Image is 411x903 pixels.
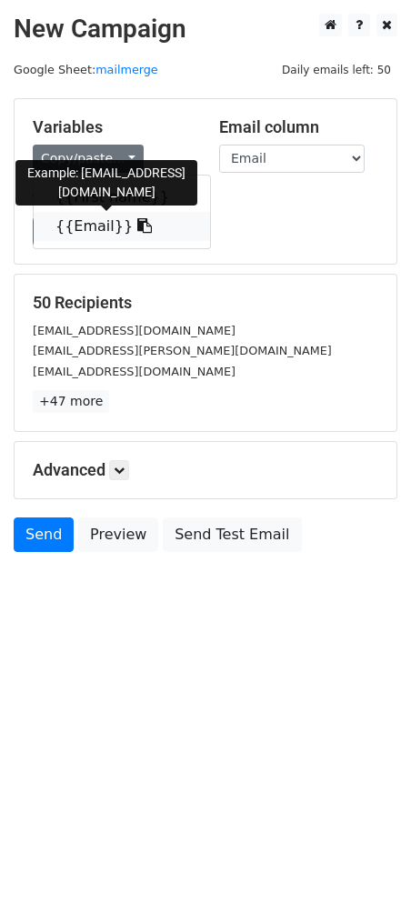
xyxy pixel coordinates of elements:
a: mailmerge [95,63,158,76]
h5: Advanced [33,460,378,480]
small: [EMAIL_ADDRESS][DOMAIN_NAME] [33,324,236,337]
iframe: Chat Widget [320,816,411,903]
h5: 50 Recipients [33,293,378,313]
h5: Email column [219,117,378,137]
a: +47 more [33,390,109,413]
div: Example: [EMAIL_ADDRESS][DOMAIN_NAME] [15,160,197,206]
small: [EMAIL_ADDRESS][PERSON_NAME][DOMAIN_NAME] [33,344,332,357]
span: Daily emails left: 50 [276,60,397,80]
small: [EMAIL_ADDRESS][DOMAIN_NAME] [33,365,236,378]
a: Copy/paste... [33,145,144,173]
a: Send [14,517,74,552]
h2: New Campaign [14,14,397,45]
a: Send Test Email [163,517,301,552]
a: {{Email}} [34,212,210,241]
a: Daily emails left: 50 [276,63,397,76]
a: Preview [78,517,158,552]
small: Google Sheet: [14,63,158,76]
h5: Variables [33,117,192,137]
